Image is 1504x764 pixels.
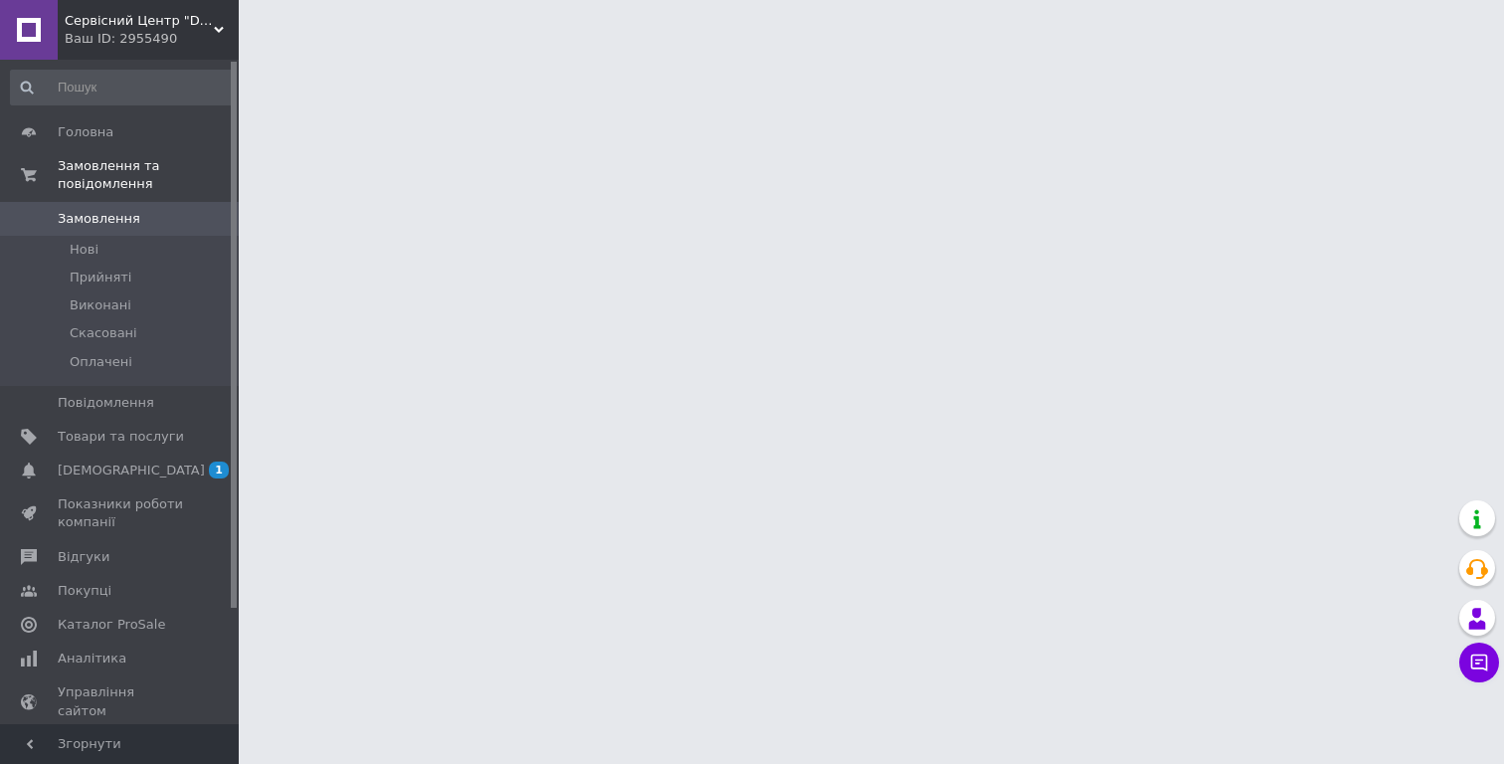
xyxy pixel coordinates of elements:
span: Нові [70,241,98,259]
span: Оплачені [70,353,132,371]
span: Повідомлення [58,394,154,412]
span: Виконані [70,296,131,314]
span: Відгуки [58,548,109,566]
span: Скасовані [70,324,137,342]
span: Сервісний Центр "DATA-SERVICE" [65,12,214,30]
span: Товари та послуги [58,428,184,446]
input: Пошук [10,70,235,105]
span: Показники роботи компанії [58,495,184,531]
span: 1 [209,462,229,478]
span: Каталог ProSale [58,616,165,634]
span: [DEMOGRAPHIC_DATA] [58,462,205,479]
span: Головна [58,123,113,141]
span: Покупці [58,582,111,600]
button: Чат з покупцем [1459,643,1499,682]
span: Прийняті [70,269,131,286]
span: Управління сайтом [58,683,184,719]
span: Замовлення [58,210,140,228]
div: Ваш ID: 2955490 [65,30,239,48]
span: Аналітика [58,650,126,668]
span: Замовлення та повідомлення [58,157,239,193]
